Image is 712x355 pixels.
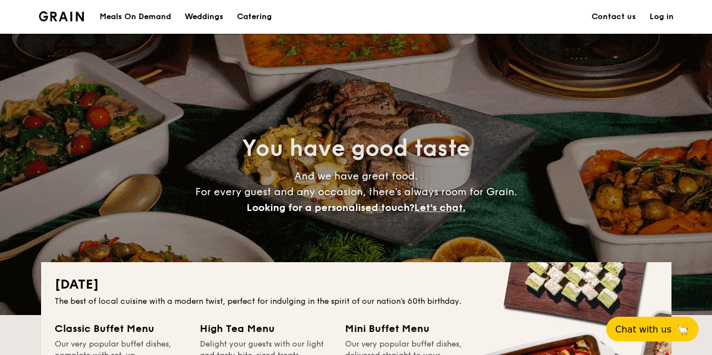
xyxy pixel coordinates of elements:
span: And we have great food. For every guest and any occasion, there’s always room for Grain. [195,170,517,214]
h2: [DATE] [55,276,658,294]
button: Chat with us🦙 [606,317,698,341]
a: Logotype [39,11,84,21]
div: Classic Buffet Menu [55,321,186,336]
div: The best of local cuisine with a modern twist, perfect for indulging in the spirit of our nation’... [55,296,658,307]
div: Mini Buffet Menu [345,321,477,336]
img: Grain [39,11,84,21]
span: You have good taste [242,135,470,162]
span: Looking for a personalised touch? [247,201,414,214]
span: Let's chat. [414,201,465,214]
div: High Tea Menu [200,321,332,336]
span: Chat with us [615,324,671,335]
span: 🦙 [676,323,689,336]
